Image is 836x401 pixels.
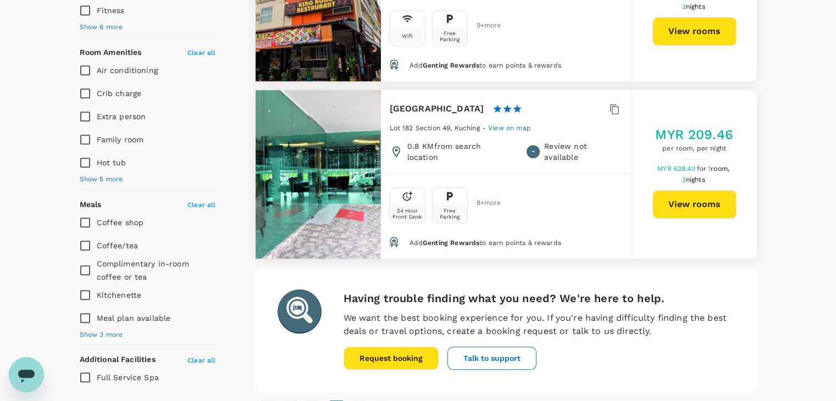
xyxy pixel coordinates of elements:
button: View rooms [652,17,737,46]
span: Full Service Spa [97,373,159,382]
span: MYR 628.40 [657,165,697,172]
div: Free Parking [435,30,465,42]
span: Air conditioning [97,66,158,75]
span: nights [686,176,705,183]
span: 1 [708,165,731,172]
p: We want the best booking experience for you. If you're having difficulty finding the best deals o... [344,311,735,338]
p: 0.8 KM from search location [407,141,514,163]
span: Fitness [97,6,125,15]
div: Free Parking [435,208,465,220]
span: Coffee/tea [97,241,139,250]
span: Meal plan available [97,314,171,322]
span: 3 [682,176,706,183]
span: 3 [682,3,706,10]
span: 9 + more [477,22,493,29]
span: Clear all [187,49,215,57]
h6: Room Amenities [80,47,142,59]
span: Hot tub [97,158,126,167]
span: Kitchenette [97,291,142,299]
span: for [697,165,708,172]
h5: MYR 209.46 [655,126,733,143]
a: View on map [488,123,531,132]
h6: [GEOGRAPHIC_DATA] [390,101,484,116]
p: Review not available [544,141,622,163]
span: 8 + more [477,199,493,207]
span: Show 3 more [80,330,123,341]
span: - [483,124,488,132]
h6: Additional Facilities [80,354,156,366]
span: nights [686,3,705,10]
div: 24 Hour Front Desk [392,208,423,220]
span: Genting Rewards [423,239,479,247]
span: Extra person [97,112,146,121]
span: Add to earn points & rewards [409,62,561,69]
span: Coffee shop [97,218,144,227]
span: Family room [97,135,144,144]
span: - [532,146,535,157]
h6: Having trouble finding what you need? We're here to help. [344,289,735,307]
span: Show 6 more [80,22,123,33]
span: Clear all [187,357,215,364]
span: View on map [488,124,531,132]
iframe: Button to launch messaging window [9,357,44,392]
span: Add to earn points & rewards [409,239,561,247]
span: Complimentary in-room coffee or tea [97,259,189,281]
span: per room, per night [655,143,733,154]
h6: Meals [80,199,102,211]
div: Wifi [402,33,413,39]
span: room, [711,165,729,172]
span: Clear all [187,201,215,209]
button: View rooms [652,190,737,219]
span: Show 5 more [80,174,123,185]
span: Crib charge [97,89,142,98]
span: Genting Rewards [423,62,479,69]
button: Request booking [344,347,439,370]
button: Talk to support [447,347,536,370]
span: Lot 182 Section 49, Kuching [390,124,480,132]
